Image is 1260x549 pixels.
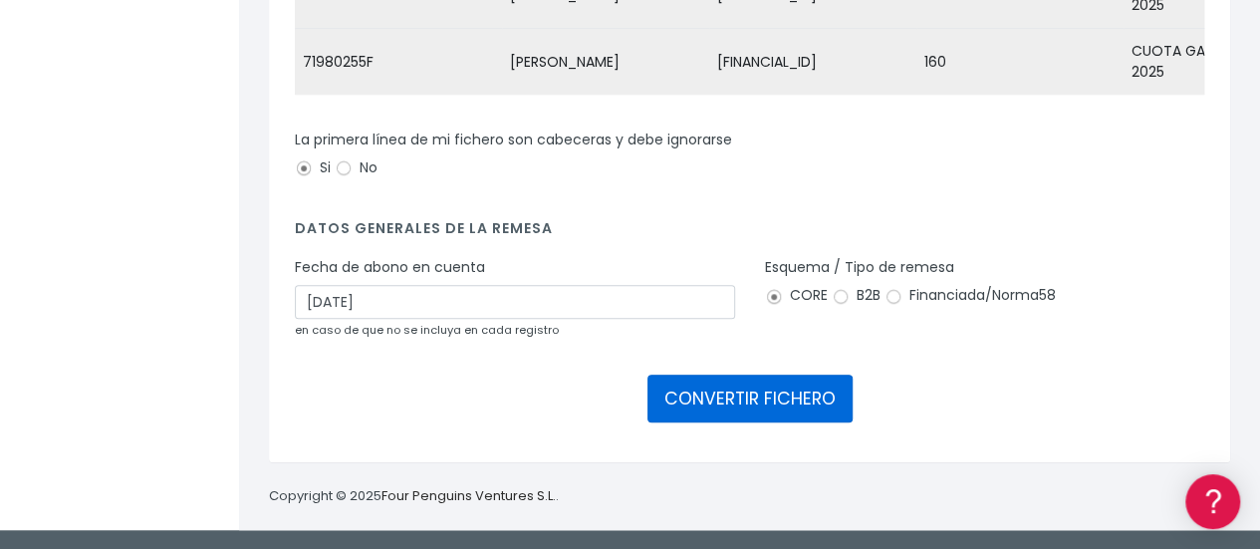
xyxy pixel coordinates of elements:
[765,285,828,306] label: CORE
[884,285,1056,306] label: Financiada/Norma58
[295,322,559,338] small: en caso de que no se incluya en cada registro
[295,130,732,150] label: La primera línea de mi fichero son cabeceras y debe ignorarse
[832,285,881,306] label: B2B
[295,29,502,96] td: 71980255F
[295,157,331,178] label: Si
[916,29,1124,96] td: 160
[709,29,916,96] td: [FINANCIAL_ID]
[502,29,709,96] td: [PERSON_NAME]
[295,220,1204,247] h4: Datos generales de la remesa
[647,375,853,422] button: CONVERTIR FICHERO
[765,257,954,278] label: Esquema / Tipo de remesa
[335,157,378,178] label: No
[269,486,559,507] p: Copyright © 2025 .
[295,257,485,278] label: Fecha de abono en cuenta
[381,486,556,505] a: Four Penguins Ventures S.L.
